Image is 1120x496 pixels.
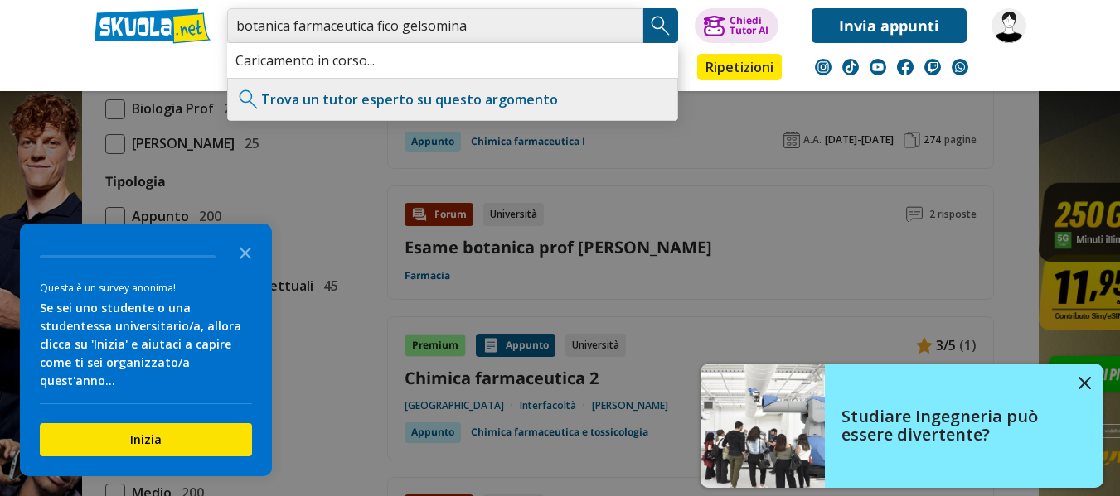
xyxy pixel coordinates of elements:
img: salve. [992,8,1026,43]
button: Search Button [643,8,678,43]
img: Trova un tutor esperto [236,87,261,112]
a: Invia appunti [812,8,967,43]
div: Survey [20,224,272,476]
img: tiktok [842,59,859,75]
img: twitch [924,59,941,75]
a: Appunti [223,54,298,84]
button: Inizia [40,423,252,456]
a: Ripetizioni [697,54,782,80]
img: instagram [815,59,832,75]
button: ChiediTutor AI [695,8,778,43]
img: youtube [870,59,886,75]
div: Caricamento in corso... [227,43,678,78]
img: WhatsApp [952,59,968,75]
input: Cerca appunti, riassunti o versioni [227,8,643,43]
a: Studiare Ingegneria può essere divertente? [701,364,1103,488]
div: Questa è un survey anonima! [40,280,252,296]
a: Trova un tutor esperto su questo argomento [261,90,558,108]
img: close [1079,377,1091,389]
div: Chiedi Tutor AI [730,16,768,36]
img: Cerca appunti, riassunti o versioni [648,13,673,38]
div: Se sei uno studente o una studentessa universitario/a, allora clicca su 'Inizia' e aiutaci a capi... [40,299,252,390]
img: facebook [897,59,914,75]
button: Close the survey [229,235,262,268]
h4: Studiare Ingegneria può essere divertente? [841,407,1066,444]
